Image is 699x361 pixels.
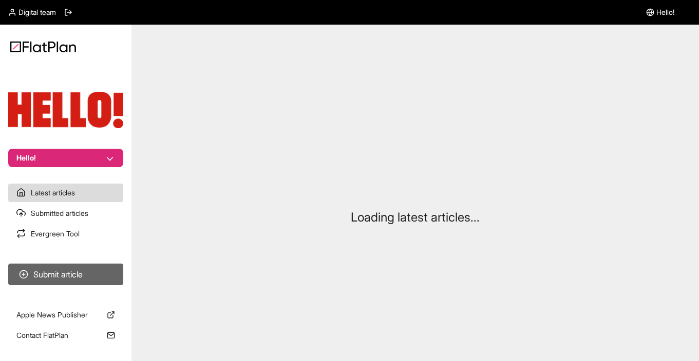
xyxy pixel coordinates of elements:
a: Contact FlatPlan [8,326,123,345]
a: Evergreen Tool [8,225,123,243]
button: Hello! [8,149,123,167]
button: Submit article [8,264,123,285]
img: Publication Logo [8,92,123,128]
a: Digital team [8,7,56,17]
span: Hello! [656,7,674,17]
a: Apple News Publisher [8,306,123,324]
a: Submitted articles [8,204,123,223]
p: Loading latest articles... [351,209,480,226]
span: Digital team [18,7,56,17]
a: Latest articles [8,184,123,202]
img: Logo [10,41,76,52]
